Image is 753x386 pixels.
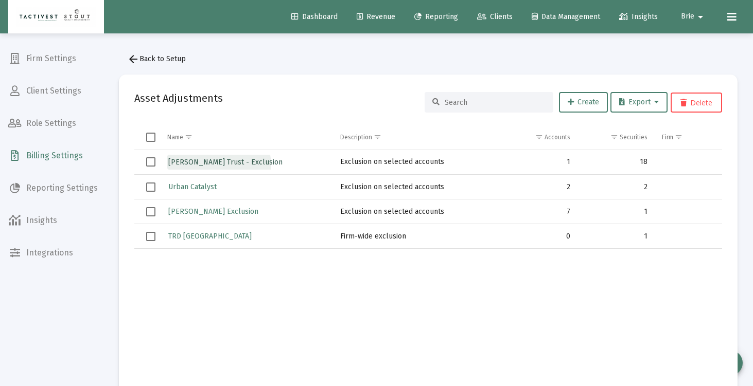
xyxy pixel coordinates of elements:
div: Data grid [134,125,722,382]
div: Select row [146,182,155,192]
td: 1 [500,150,577,175]
span: Show filter options for column 'Securities' [610,133,618,141]
span: TRD [GEOGRAPHIC_DATA] [168,232,252,241]
a: Data Management [523,7,608,27]
button: Delete [671,93,722,113]
td: Firm-wide exclusion [333,224,500,249]
a: TRD [GEOGRAPHIC_DATA] [167,229,253,244]
span: [PERSON_NAME] Trust - Exclusion [168,158,283,167]
td: Column Firm [655,125,722,150]
td: Column Accounts [500,125,577,150]
td: Column Securities [577,125,655,150]
span: Reporting [414,12,458,21]
td: Exclusion on selected accounts [333,150,500,175]
mat-icon: arrow_back [127,53,139,65]
span: Revenue [357,12,395,21]
div: Description [340,133,372,141]
span: Brie [681,12,694,21]
span: [PERSON_NAME] Exclusion [168,207,258,216]
span: Insights [619,12,658,21]
td: 2 [577,175,655,199]
div: Name [167,133,183,141]
a: Reporting [406,7,466,27]
span: Clients [477,12,513,21]
a: [PERSON_NAME] Trust - Exclusion [167,155,284,170]
div: Select row [146,157,155,167]
a: Urban Catalyst [167,179,218,194]
a: Dashboard [283,7,346,27]
a: Revenue [348,7,404,27]
div: Select row [146,207,155,216]
h2: Asset Adjustments [134,90,223,106]
button: Back to Setup [119,49,194,69]
button: Brie [669,6,719,27]
td: Column Description [333,125,500,150]
span: Show filter options for column 'Firm' [675,133,682,141]
img: Dashboard [16,7,96,27]
div: Select row [146,232,155,241]
div: Select all [146,133,155,142]
a: Clients [469,7,521,27]
a: [PERSON_NAME] Exclusion [167,204,259,219]
span: Export [619,98,659,106]
td: 7 [500,199,577,224]
td: 18 [577,150,655,175]
span: Urban Catalyst [168,182,217,191]
span: Show filter options for column 'Name' [185,133,192,141]
span: Create [568,98,599,106]
td: Exclusion on selected accounts [333,175,500,199]
span: Data Management [532,12,600,21]
td: Column Name [160,125,333,150]
span: Back to Setup [127,54,186,63]
td: 1 [577,199,655,224]
td: 0 [500,224,577,249]
mat-icon: arrow_drop_down [694,7,707,27]
span: Show filter options for column 'Accounts' [535,133,543,141]
span: Show filter options for column 'Description' [374,133,381,141]
td: 2 [500,175,577,199]
a: Insights [611,7,666,27]
td: 1 [577,224,655,249]
div: Firm [662,133,673,141]
span: Dashboard [291,12,338,21]
input: Search [445,98,546,107]
button: Export [610,92,668,113]
div: Securities [620,133,647,141]
td: Exclusion on selected accounts [333,199,500,224]
a: Create [559,92,608,113]
div: Accounts [545,133,570,141]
